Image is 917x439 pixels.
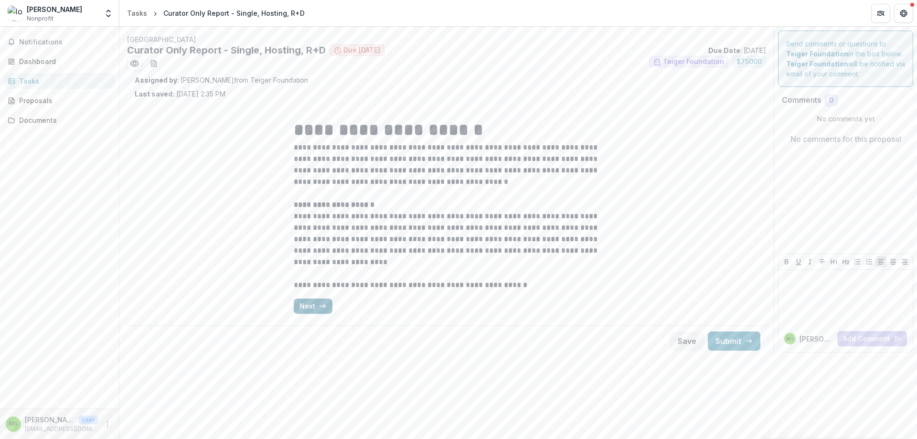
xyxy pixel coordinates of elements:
div: [PERSON_NAME] [27,4,82,14]
a: Tasks [4,73,115,89]
p: [PERSON_NAME] [25,415,75,425]
div: Send comments or questions to in the box below. will be notified via email of your comment. [778,31,913,87]
div: Melissa Steins [787,337,794,342]
div: Tasks [127,8,147,18]
strong: Assigned by [135,76,177,84]
div: Dashboard [19,56,107,66]
button: Bold [781,256,792,268]
div: Melissa Steins [9,421,18,427]
p: [EMAIL_ADDRESS][DOMAIN_NAME] [25,425,98,433]
p: User [78,416,98,424]
strong: Teiger Foundation [786,60,848,68]
div: Documents [19,115,107,125]
strong: Teiger Foundation [786,50,848,58]
button: Save [670,332,704,351]
button: Ordered List [864,256,875,268]
span: Nonprofit [27,14,53,23]
a: Proposals [4,93,115,108]
nav: breadcrumb [123,6,309,20]
span: Due [DATE] [343,46,380,54]
p: [GEOGRAPHIC_DATA] [127,34,766,44]
button: Heading 2 [840,256,852,268]
button: Notifications [4,34,115,50]
img: Ionit Behar [8,6,23,21]
p: No comments yet [782,114,909,124]
button: Partners [871,4,890,23]
button: Align Center [887,256,899,268]
button: Preview a6433b6d-0112-4f5f-bdd2-5f89a6544a4c.pdf [127,56,142,71]
button: Align Right [899,256,910,268]
button: Align Left [875,256,887,268]
span: Teiger Foundation [663,58,724,66]
p: [PERSON_NAME] [800,334,833,344]
span: $ 75000 [736,58,762,66]
strong: Last saved: [135,90,174,98]
div: Proposals [19,96,107,106]
button: Heading 1 [828,256,840,268]
button: Italicize [804,256,816,268]
h2: Curator Only Report - Single, Hosting, R+D [127,44,326,56]
a: Dashboard [4,54,115,69]
h2: Comments [782,96,821,105]
button: download-word-button [146,56,161,71]
button: Get Help [894,4,913,23]
button: Underline [793,256,804,268]
span: 0 [829,96,833,105]
span: Notifications [19,38,111,46]
button: Bullet List [852,256,863,268]
button: Submit [708,332,760,351]
p: : [PERSON_NAME] from Teiger Foundation [135,75,758,85]
a: Documents [4,112,115,128]
div: Curator Only Report - Single, Hosting, R+D [163,8,305,18]
strong: Due Date [708,46,740,54]
button: More [102,418,113,430]
p: No comments for this proposal [790,133,901,145]
p: : [DATE] [708,45,766,55]
button: Add Comment [837,331,907,346]
button: Strike [816,256,828,268]
button: Next [294,299,332,314]
p: [DATE] 2:35 PM [135,89,225,99]
a: Tasks [123,6,151,20]
div: Tasks [19,76,107,86]
button: Open entity switcher [102,4,115,23]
